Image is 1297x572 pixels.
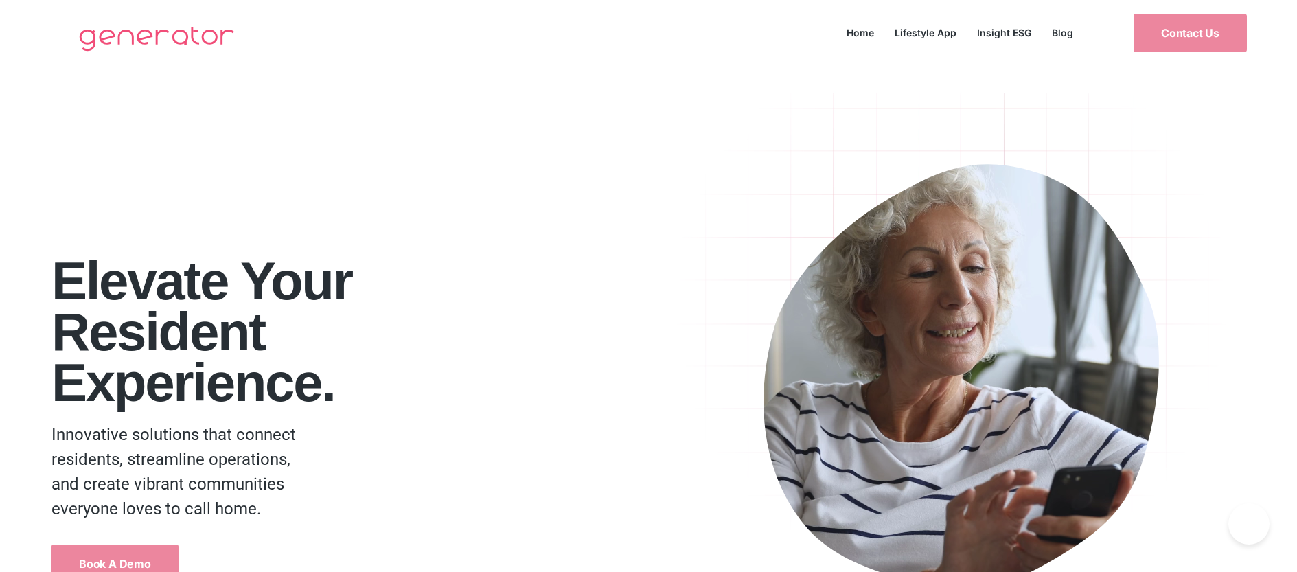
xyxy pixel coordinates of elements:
[1134,14,1247,52] a: Contact Us
[884,23,967,42] a: Lifestyle App
[836,23,884,42] a: Home
[51,422,308,521] p: Innovative solutions that connect residents, streamline operations, and create vibrant communitie...
[836,23,1083,42] nav: Menu
[967,23,1042,42] a: Insight ESG
[1042,23,1083,42] a: Blog
[51,255,663,408] h1: Elevate your Resident Experience.
[1228,503,1270,545] iframe: Toggle Customer Support
[79,558,151,569] span: Book a Demo
[1161,27,1219,38] span: Contact Us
